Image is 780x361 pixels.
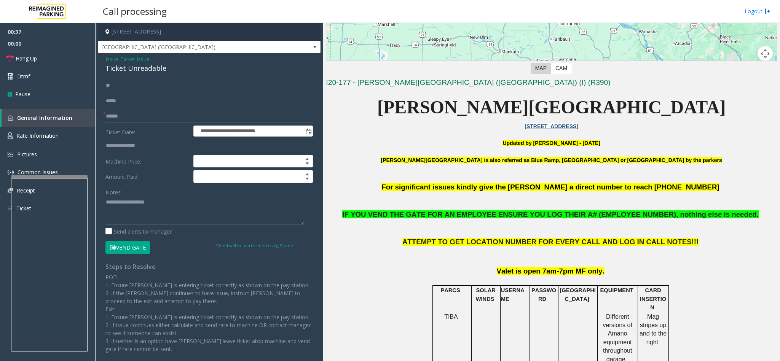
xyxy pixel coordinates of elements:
[342,210,756,218] span: IF YOU VEND THE GATE FOR AN EMPLOYEE ENSURE YOU LOG THEIR A# (EMPLOYEE NUMBER), nothing else is n...
[8,152,13,157] img: 'icon'
[104,170,191,183] label: Amount Paid:
[757,210,759,218] span: .
[118,56,150,63] span: -
[402,238,699,246] span: ATTEMPT TO GET LOCATION NUMBER FOR EVERY CALL AND LOG IN CALL NOTES!!!
[105,263,313,270] h4: Steps to Resolve
[16,132,59,139] span: Rate Information
[99,2,171,21] h3: Call processing
[531,287,556,302] span: PASSWORD
[120,55,150,63] span: Ticket Issue
[17,114,72,121] span: General Information
[105,227,172,235] label: Send alerts to manager
[302,161,313,167] span: Decrease value
[105,55,118,63] span: Issue
[15,90,30,98] span: Pause
[304,126,313,137] span: Toggle popup
[104,126,191,137] label: Ticket Date:
[328,60,353,70] a: Open this area in Google Maps (opens a new window)
[328,60,353,70] img: Google
[105,186,122,196] label: Notes:
[381,183,719,191] span: For significant issues kindly give the [PERSON_NAME] a direct number to reach [PHONE_NUMBER]
[377,97,726,117] span: [PERSON_NAME][GEOGRAPHIC_DATA]
[640,313,667,345] span: Mag stripes up and to the right
[326,78,777,90] h3: I20-177 - [PERSON_NAME][GEOGRAPHIC_DATA] ([GEOGRAPHIC_DATA]) (I) (R390)
[444,313,458,320] span: TIBA
[105,273,313,353] p: POF: 1. Ensure [PERSON_NAME] is entering ticket correctly as shown on the pay station. 2. If the ...
[640,287,666,310] span: CARD INSERTION
[302,155,313,161] span: Increase value
[302,177,313,183] span: Decrease value
[98,41,276,53] span: [GEOGRAPHIC_DATA] ([GEOGRAPHIC_DATA])
[2,109,95,127] a: General Information
[525,123,578,129] a: [STREET_ADDRESS]
[551,63,572,74] label: CAM
[381,157,722,163] b: [PERSON_NAME][GEOGRAPHIC_DATA] is also referred as Blue Ramp, [GEOGRAPHIC_DATA] or [GEOGRAPHIC_DA...
[215,243,293,248] small: Vend will be performed using 9 tone
[105,63,313,73] div: Ticket Unreadable
[105,241,150,254] button: Vend Gate
[600,287,633,293] span: EQUIPMENT
[440,287,460,293] span: PARCS
[104,155,191,168] label: Machine Price:
[8,169,14,175] img: 'icon'
[560,287,595,302] span: [GEOGRAPHIC_DATA]
[8,205,13,212] img: 'icon'
[531,63,551,74] label: Map
[17,72,30,80] span: Dtmf
[302,170,313,177] span: Increase value
[17,151,37,158] span: Pictures
[98,23,321,41] h4: [STREET_ADDRESS]
[764,7,770,15] img: logout
[758,46,773,61] button: Map camera controls
[8,188,13,193] img: 'icon'
[497,267,605,275] span: Valet is open 7am-7pm MF only.
[18,169,58,176] span: Common Issues
[476,287,496,302] span: SOLAR WINDS
[501,287,525,302] span: USERNAME
[745,7,770,15] a: Logout
[502,140,600,146] font: Updated by [PERSON_NAME] - [DATE]
[8,132,13,139] img: 'icon'
[8,115,13,121] img: 'icon'
[16,54,37,62] span: Hang Up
